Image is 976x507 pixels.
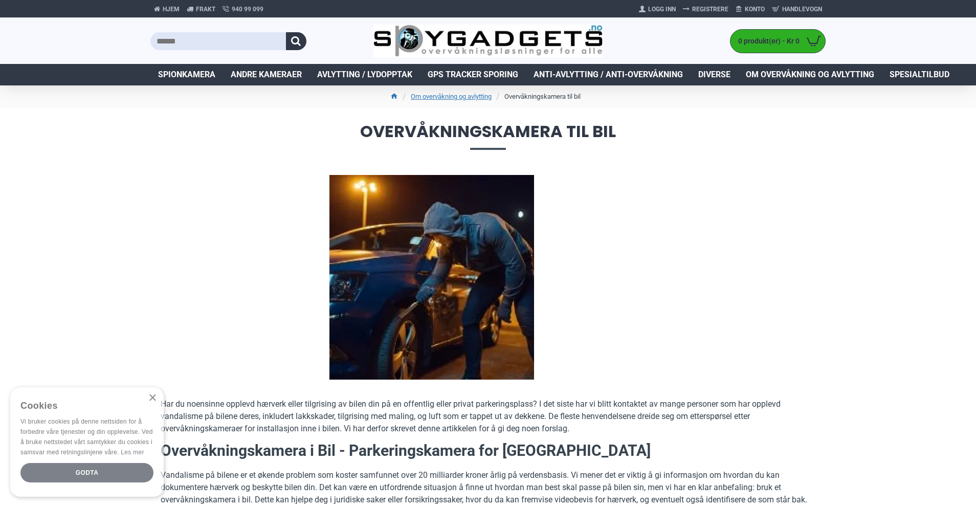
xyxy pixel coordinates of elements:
span: Spesialtilbud [890,69,949,81]
a: Registrere [679,1,732,17]
div: Close [148,394,156,402]
span: Om overvåkning og avlytting [746,69,874,81]
img: Overvåkningskamera til bil [161,175,703,380]
a: Spionkamera [150,64,223,85]
span: 940 99 099 [232,5,263,14]
a: Andre kameraer [223,64,309,85]
span: 0 produkt(er) - Kr 0 [730,36,802,47]
a: 0 produkt(er) - Kr 0 [730,30,825,53]
a: Les mer, opens a new window [121,449,144,456]
span: Hjem [163,5,180,14]
span: Frakt [196,5,215,14]
span: Konto [745,5,765,14]
span: Vi bruker cookies på denne nettsiden for å forbedre våre tjenester og din opplevelse. Ved å bruke... [20,418,153,455]
span: Andre kameraer [231,69,302,81]
h2: Overvåkningskamera i Bil - Parkeringskamera for [GEOGRAPHIC_DATA] [161,440,815,461]
span: Registrere [692,5,728,14]
a: Logg Inn [635,1,679,17]
span: Overvåkningskamera til bil [150,123,826,149]
span: Diverse [698,69,730,81]
span: Logg Inn [648,5,676,14]
span: Anti-avlytting / Anti-overvåkning [534,69,683,81]
a: GPS Tracker Sporing [420,64,526,85]
div: Godta [20,463,153,482]
a: Spesialtilbud [882,64,957,85]
span: Handlevogn [782,5,822,14]
div: Cookies [20,395,147,417]
p: Har du noensinne opplevd hærverk eller tilgrising av bilen din på en offentlig eller privat parke... [161,398,815,435]
a: Avlytting / Lydopptak [309,64,420,85]
a: Om overvåkning og avlytting [411,92,492,102]
a: Diverse [691,64,738,85]
a: Om overvåkning og avlytting [738,64,882,85]
a: Konto [732,1,768,17]
a: Anti-avlytting / Anti-overvåkning [526,64,691,85]
a: Handlevogn [768,1,826,17]
span: GPS Tracker Sporing [428,69,518,81]
span: Avlytting / Lydopptak [317,69,412,81]
span: Spionkamera [158,69,215,81]
img: SpyGadgets.no [373,25,603,58]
